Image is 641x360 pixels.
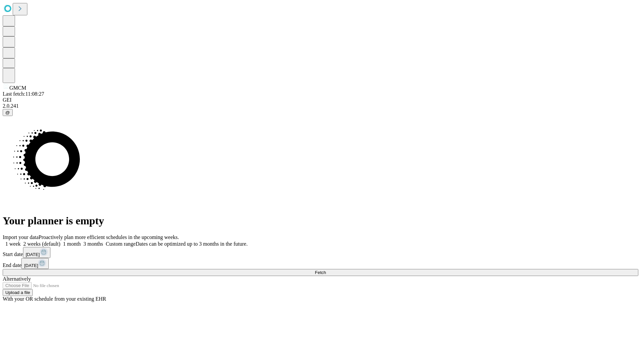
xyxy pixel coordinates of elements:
[3,97,638,103] div: GEI
[3,269,638,276] button: Fetch
[3,258,638,269] div: End date
[3,289,33,296] button: Upload a file
[136,241,247,247] span: Dates can be optimized up to 3 months in the future.
[3,234,39,240] span: Import your data
[3,91,44,97] span: Last fetch: 11:08:27
[3,276,31,282] span: Alternatively
[26,252,40,257] span: [DATE]
[9,85,26,91] span: GMCM
[5,110,10,115] span: @
[3,247,638,258] div: Start date
[39,234,179,240] span: Proactively plan more efficient schedules in the upcoming weeks.
[3,215,638,227] h1: Your planner is empty
[3,296,106,302] span: With your OR schedule from your existing EHR
[23,241,60,247] span: 2 weeks (default)
[3,109,13,116] button: @
[83,241,103,247] span: 3 months
[5,241,21,247] span: 1 week
[3,103,638,109] div: 2.0.241
[106,241,136,247] span: Custom range
[24,263,38,268] span: [DATE]
[63,241,81,247] span: 1 month
[23,247,50,258] button: [DATE]
[315,270,326,275] span: Fetch
[21,258,49,269] button: [DATE]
